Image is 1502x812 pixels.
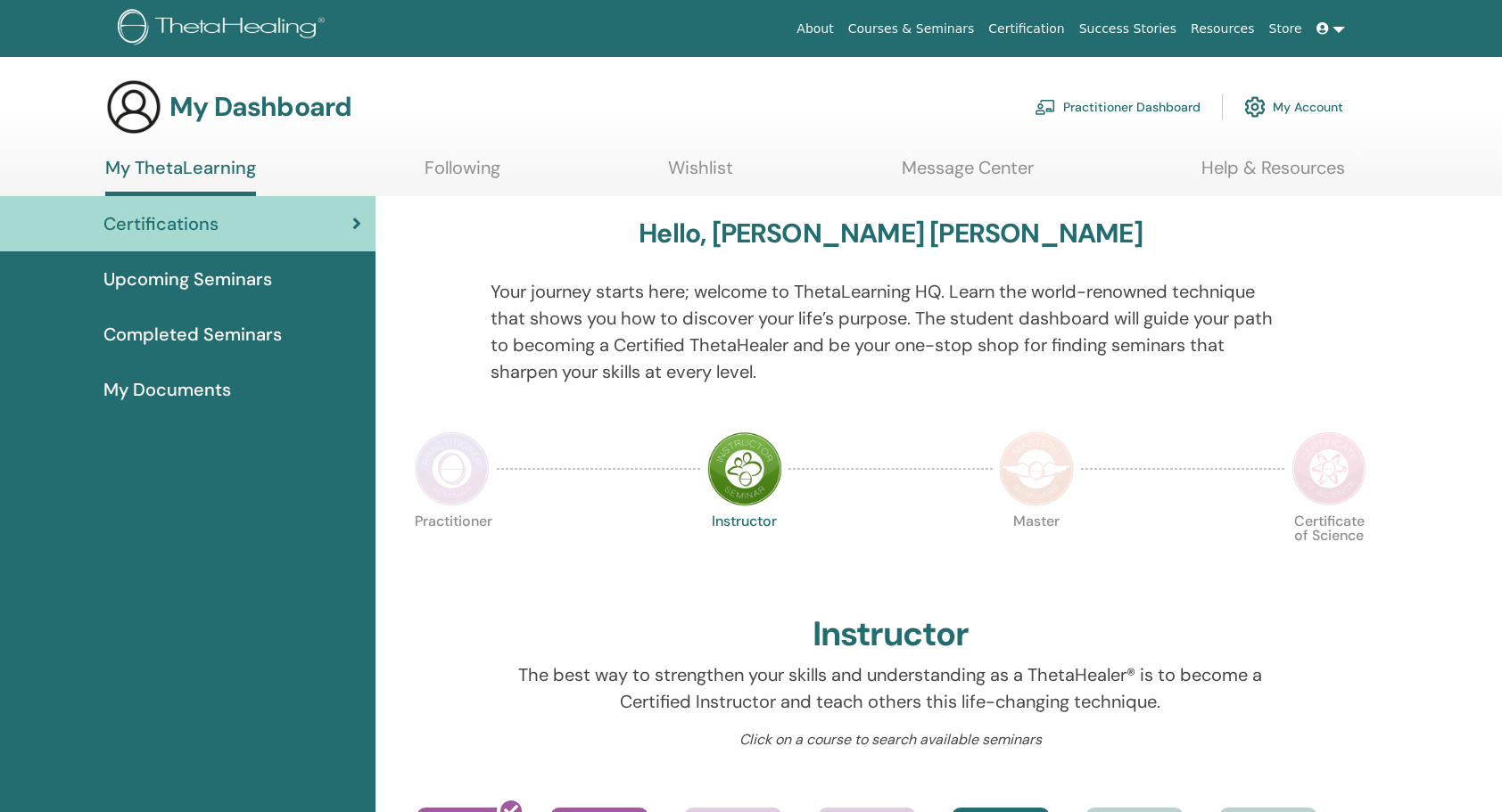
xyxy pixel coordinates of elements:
[169,91,351,123] h3: My Dashboard
[789,12,840,45] a: About
[639,217,1143,250] h3: Hello, [PERSON_NAME] [PERSON_NAME]
[1262,12,1309,45] a: Store
[707,431,782,506] img: Instructor
[707,514,782,589] p: Instructor
[1244,92,1266,122] img: cog.svg
[103,266,272,292] span: Upcoming Seminars
[425,157,500,192] a: Following
[1292,431,1366,506] img: Certificate of Science
[1184,12,1262,45] a: Resources
[103,321,282,348] span: Completed Seminars
[118,9,331,49] img: logo.png
[105,157,256,196] a: My ThetaLearning
[491,729,1291,750] p: Click on a course to search available seminars
[1292,514,1366,589] p: Certificate of Science
[813,614,969,655] h2: Instructor
[491,278,1291,385] p: Your journey starts here; welcome to ThetaLearning HQ. Learn the world-renowned technique that sh...
[902,157,1034,192] a: Message Center
[1201,157,1345,192] a: Help & Resources
[999,514,1074,589] p: Master
[1072,12,1184,45] a: Success Stories
[981,12,1071,45] a: Certification
[841,12,982,45] a: Courses & Seminars
[103,210,219,237] span: Certifications
[415,431,490,506] img: Practitioner
[1244,87,1343,127] a: My Account
[415,514,490,589] p: Practitioner
[491,661,1291,715] p: The best way to strengthen your skills and understanding as a ThetaHealer® is to become a Certifi...
[1035,99,1056,115] img: chalkboard-teacher.svg
[668,157,733,192] a: Wishlist
[105,78,162,135] img: generic-user-icon.jpg
[103,376,231,403] span: My Documents
[1035,87,1201,127] a: Practitioner Dashboard
[999,431,1074,506] img: Master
